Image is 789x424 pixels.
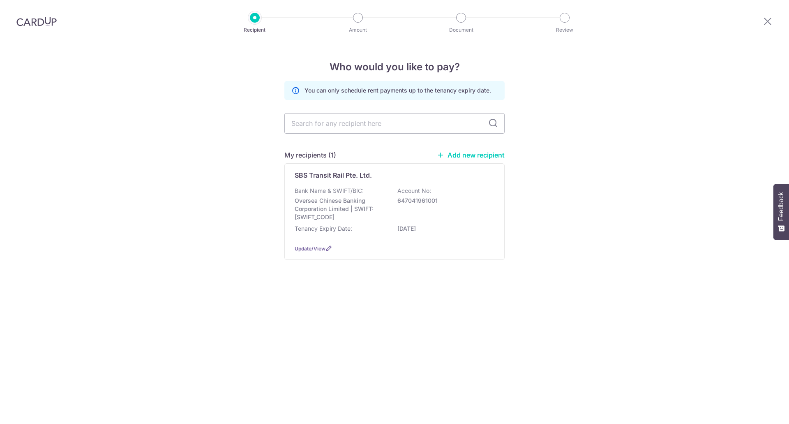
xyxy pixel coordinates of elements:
[397,187,431,195] p: Account No:
[295,246,325,252] a: Update/View
[437,151,505,159] a: Add new recipient
[284,113,505,134] input: Search for any recipient here
[305,86,491,95] p: You can only schedule rent payments up to the tenancy expiry date.
[295,225,352,233] p: Tenancy Expiry Date:
[534,26,595,34] p: Review
[295,187,364,195] p: Bank Name & SWIFT/BIC:
[397,225,489,233] p: [DATE]
[224,26,285,34] p: Recipient
[777,192,785,221] span: Feedback
[284,150,336,160] h5: My recipients (1)
[328,26,388,34] p: Amount
[284,60,505,74] h4: Who would you like to pay?
[295,170,372,180] p: SBS Transit Rail Pte. Ltd.
[397,197,489,205] p: 647041961001
[295,197,387,221] p: Oversea Chinese Banking Corporation Limited | SWIFT: [SWIFT_CODE]
[431,26,491,34] p: Document
[773,184,789,240] button: Feedback - Show survey
[16,16,57,26] img: CardUp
